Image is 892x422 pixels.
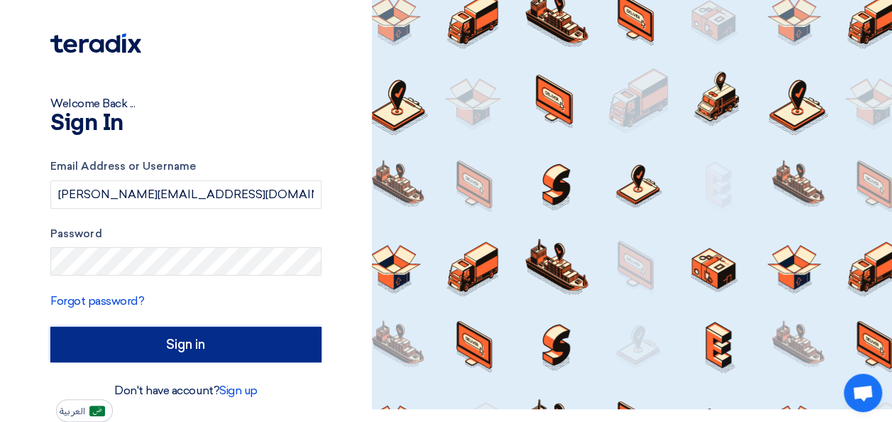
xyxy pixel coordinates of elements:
[50,382,321,399] div: Don't have account?
[219,384,258,397] a: Sign up
[50,180,321,209] input: Enter your business email or username
[56,399,113,422] button: العربية
[89,406,105,416] img: ar-AR.png
[60,406,85,416] span: العربية
[50,294,144,308] a: Forgot password?
[50,158,321,175] label: Email Address or Username
[50,226,321,242] label: Password
[50,112,321,135] h1: Sign In
[844,374,882,412] a: Open chat
[50,95,321,112] div: Welcome Back ...
[50,327,321,362] input: Sign in
[50,33,141,53] img: Teradix logo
